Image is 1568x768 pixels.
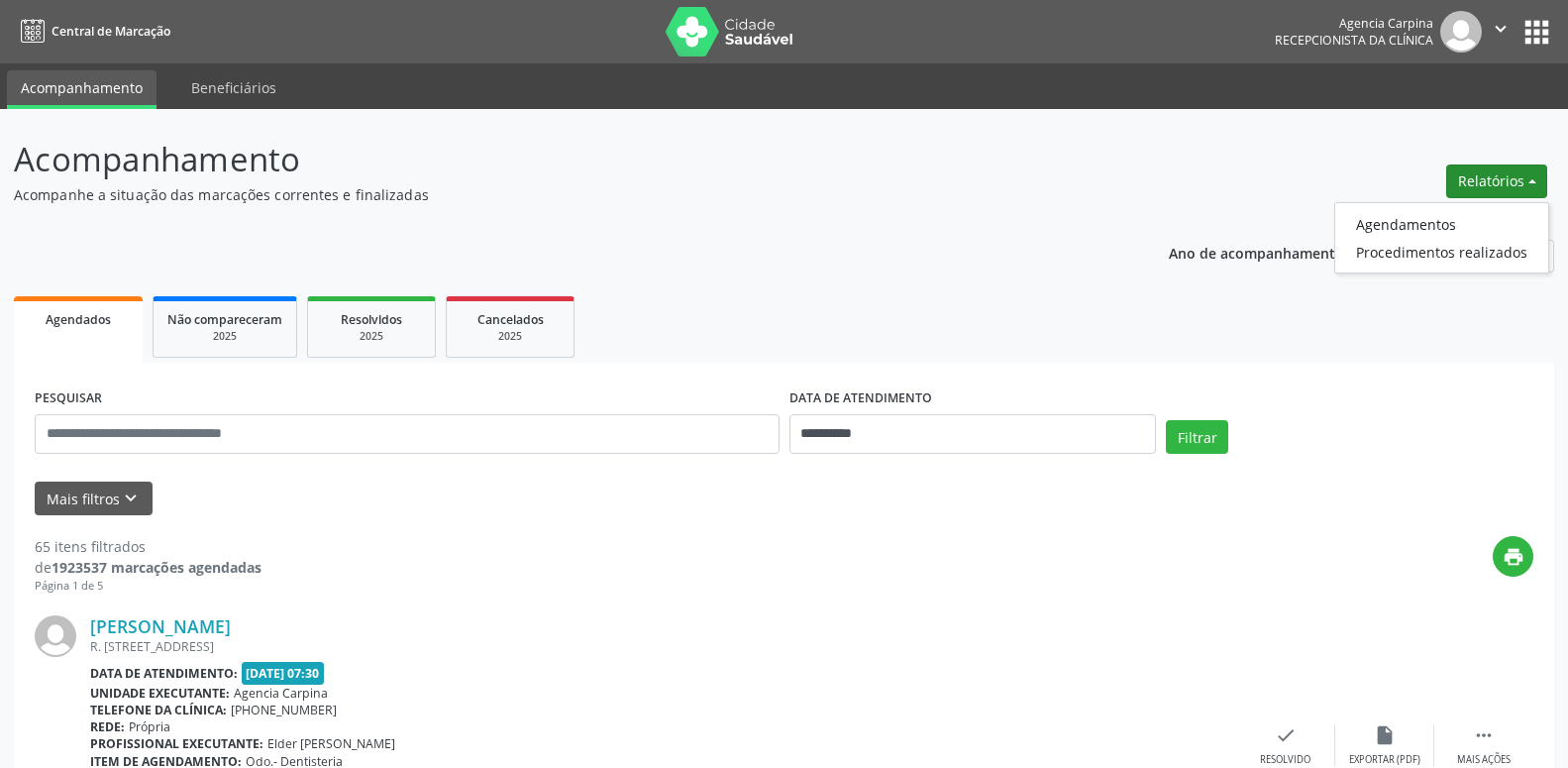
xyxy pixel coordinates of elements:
span: Agencia Carpina [234,685,328,702]
a: [PERSON_NAME] [90,615,231,637]
a: Acompanhamento [7,70,157,109]
label: DATA DE ATENDIMENTO [789,384,932,414]
button: Relatórios [1446,165,1547,198]
div: R. [STREET_ADDRESS] [90,638,1236,655]
b: Unidade executante: [90,685,230,702]
a: Beneficiários [177,70,290,105]
span: Resolvidos [341,311,402,328]
a: Central de Marcação [14,15,170,48]
div: 65 itens filtrados [35,536,261,557]
div: 2025 [167,329,282,344]
i: insert_drive_file [1374,724,1396,746]
span: Recepcionista da clínica [1275,32,1433,49]
i: print [1503,546,1524,568]
span: Cancelados [477,311,544,328]
button: Mais filtroskeyboard_arrow_down [35,482,153,516]
span: Própria [129,718,170,735]
span: [PHONE_NUMBER] [231,702,337,718]
button: apps [1519,15,1554,50]
span: Agendados [46,311,111,328]
label: PESQUISAR [35,384,102,414]
button:  [1482,11,1519,53]
div: 2025 [322,329,421,344]
i: check [1275,724,1297,746]
span: Não compareceram [167,311,282,328]
div: Exportar (PDF) [1349,753,1420,767]
span: Central de Marcação [52,23,170,40]
b: Profissional executante: [90,735,263,752]
button: print [1493,536,1533,577]
div: Página 1 de 5 [35,578,261,595]
strong: 1923537 marcações agendadas [52,558,261,577]
button: Filtrar [1166,420,1228,454]
div: Agencia Carpina [1275,15,1433,32]
img: img [35,615,76,657]
i:  [1473,724,1495,746]
b: Data de atendimento: [90,665,238,682]
a: Procedimentos realizados [1335,238,1548,266]
p: Ano de acompanhamento [1169,240,1344,265]
div: de [35,557,261,578]
span: [DATE] 07:30 [242,662,325,685]
div: Resolvido [1260,753,1310,767]
a: Agendamentos [1335,210,1548,238]
b: Rede: [90,718,125,735]
b: Telefone da clínica: [90,702,227,718]
i: keyboard_arrow_down [120,488,142,509]
div: 2025 [461,329,560,344]
p: Acompanhe a situação das marcações correntes e finalizadas [14,184,1093,205]
img: img [1440,11,1482,53]
span: Elder [PERSON_NAME] [267,735,395,752]
div: Mais ações [1457,753,1511,767]
ul: Relatórios [1334,202,1549,274]
i:  [1490,18,1512,40]
p: Acompanhamento [14,135,1093,184]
